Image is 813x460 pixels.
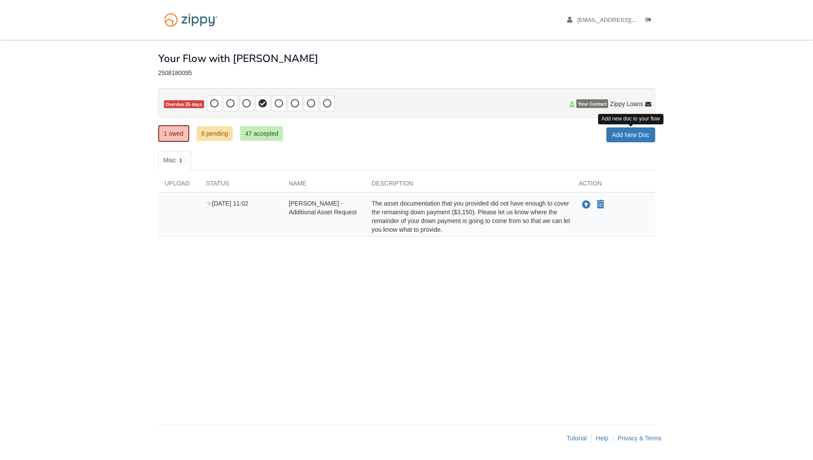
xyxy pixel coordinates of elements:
a: Tutorial [567,435,587,442]
span: Overdue 25 days [164,100,204,109]
img: Logo [158,9,223,31]
a: Log out [646,17,655,25]
a: Add New Doc [606,127,655,142]
div: 2508180095 [158,69,655,77]
a: 8 pending [197,126,233,141]
button: Upload Edward Olivares Lopez - Additional Asset Request [581,199,592,210]
span: [DATE] 11:02 [206,200,248,207]
a: edit profile [567,17,677,25]
a: 47 accepted [240,126,283,141]
a: Help [596,435,609,442]
span: 1 [176,156,186,165]
div: Description [365,179,572,192]
div: The asset documentation that you provided did not have enough to cover the remaining down payment... [365,199,572,234]
span: eolivares@blueleafresidential.com [577,17,677,23]
a: Misc [158,151,191,170]
button: Declare Edward Olivares Lopez - Additional Asset Request not applicable [596,199,605,210]
div: Upload [158,179,200,192]
h1: Your Flow with [PERSON_NAME] [158,53,318,64]
div: Name [282,179,365,192]
div: Add new doc to your flow [598,114,663,124]
span: Zippy Loans [610,100,643,108]
a: Privacy & Terms [618,435,662,442]
span: [PERSON_NAME] - Additional Asset Request [289,200,357,216]
span: Your Contact [576,100,608,108]
div: Action [572,179,655,192]
a: 1 owed [158,125,189,142]
div: Status [200,179,282,192]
